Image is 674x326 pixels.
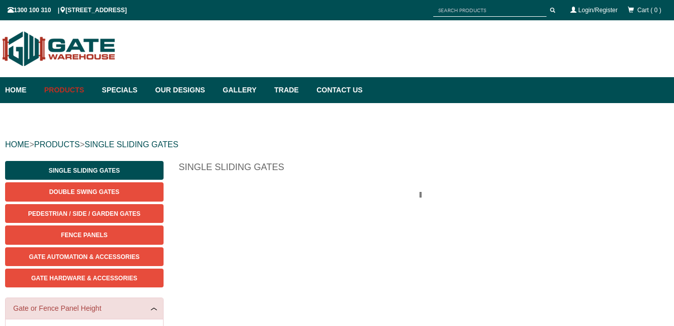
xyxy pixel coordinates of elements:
[5,225,164,244] a: Fence Panels
[5,77,39,103] a: Home
[61,232,108,239] span: Fence Panels
[5,161,164,180] a: Single Sliding Gates
[5,247,164,266] a: Gate Automation & Accessories
[433,4,547,17] input: SEARCH PRODUCTS
[5,128,669,161] div: > >
[5,204,164,223] a: Pedestrian / Side / Garden Gates
[269,77,311,103] a: Trade
[5,269,164,287] a: Gate Hardware & Accessories
[311,77,363,103] a: Contact Us
[97,77,150,103] a: Specials
[579,7,618,14] a: Login/Register
[218,77,269,103] a: Gallery
[150,77,218,103] a: Our Designs
[49,167,120,174] span: Single Sliding Gates
[13,303,155,314] a: Gate or Fence Panel Height
[29,253,140,260] span: Gate Automation & Accessories
[31,275,138,282] span: Gate Hardware & Accessories
[49,188,119,195] span: Double Swing Gates
[179,161,669,179] h1: Single Sliding Gates
[84,140,178,149] a: SINGLE SLIDING GATES
[5,182,164,201] a: Double Swing Gates
[8,7,127,14] span: 1300 100 310 | [STREET_ADDRESS]
[28,210,140,217] span: Pedestrian / Side / Garden Gates
[39,77,97,103] a: Products
[420,192,428,198] img: please_wait.gif
[5,140,29,149] a: HOME
[637,7,661,14] span: Cart ( 0 )
[34,140,80,149] a: PRODUCTS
